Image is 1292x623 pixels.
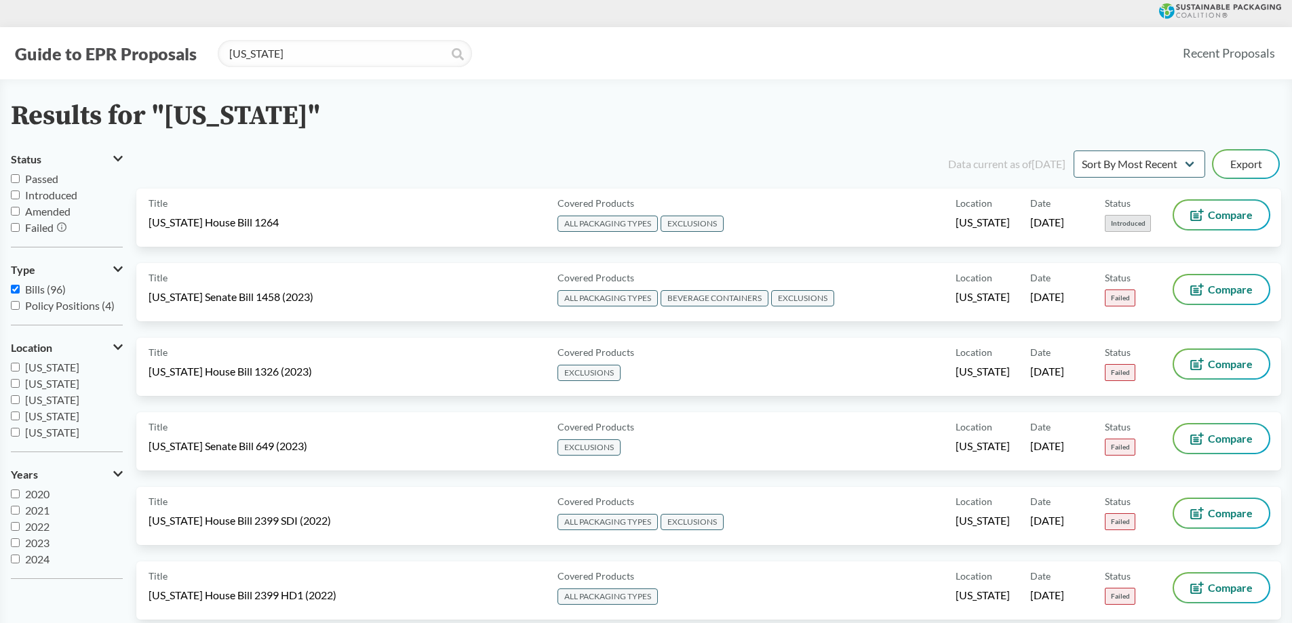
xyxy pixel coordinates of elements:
span: Date [1030,569,1051,583]
span: [DATE] [1030,215,1064,230]
span: Failed [1105,439,1135,456]
span: Status [1105,345,1131,359]
button: Type [11,258,123,281]
input: Failed [11,223,20,232]
span: [DATE] [1030,439,1064,454]
span: 2023 [25,536,50,549]
span: [US_STATE] [956,215,1010,230]
button: Compare [1174,201,1269,229]
span: ALL PACKAGING TYPES [557,588,658,605]
span: Compare [1208,209,1253,220]
span: [US_STATE] [956,439,1010,454]
span: Status [1105,196,1131,210]
span: Date [1030,345,1051,359]
span: Date [1030,270,1051,285]
span: Failed [1105,588,1135,605]
span: Covered Products [557,494,634,508]
button: Years [11,463,123,486]
span: Years [11,468,38,481]
span: Status [1105,494,1131,508]
span: Location [956,196,992,210]
span: EXCLUSIONS [771,290,834,306]
span: [DATE] [1030,588,1064,603]
span: [DATE] [1030,513,1064,528]
input: 2022 [11,522,20,531]
span: Covered Products [557,569,634,583]
span: Compare [1208,284,1253,295]
button: Compare [1174,275,1269,304]
span: Status [11,153,41,165]
span: Location [956,345,992,359]
span: Compare [1208,359,1253,369]
span: EXCLUSIONS [661,514,724,530]
span: ALL PACKAGING TYPES [557,514,658,530]
span: Title [149,494,168,508]
span: Location [956,569,992,583]
span: Introduced [25,188,77,201]
button: Compare [1174,350,1269,378]
span: 2024 [25,552,50,565]
span: Failed [1105,289,1135,306]
span: Passed [25,172,58,185]
input: 2020 [11,489,20,498]
button: Compare [1174,499,1269,527]
button: Location [11,336,123,359]
span: [DATE] [1030,289,1064,304]
input: [US_STATE] [11,428,20,437]
span: Compare [1208,433,1253,444]
span: Title [149,420,168,434]
span: Type [11,264,35,276]
span: Covered Products [557,420,634,434]
span: EXCLUSIONS [661,216,724,232]
span: 2021 [25,504,50,517]
span: ALL PACKAGING TYPES [557,216,658,232]
input: Bills (96) [11,285,20,294]
button: Compare [1174,424,1269,453]
span: [US_STATE] [25,377,79,390]
span: [US_STATE] [956,364,1010,379]
input: Policy Positions (4) [11,301,20,310]
input: Amended [11,207,20,216]
span: [US_STATE] [25,409,79,422]
span: 2022 [25,520,50,533]
span: Date [1030,420,1051,434]
span: EXCLUSIONS [557,365,621,381]
span: Introduced [1105,215,1151,232]
span: Failed [1105,513,1135,530]
span: Date [1030,196,1051,210]
span: Covered Products [557,345,634,359]
a: Recent Proposals [1177,38,1281,68]
input: 2023 [11,538,20,547]
span: [US_STATE] Senate Bill 1458 (2023) [149,289,313,304]
span: Title [149,196,168,210]
span: Title [149,345,168,359]
span: Covered Products [557,196,634,210]
span: [US_STATE] [956,289,1010,304]
input: Find a proposal [218,40,472,67]
span: Location [956,420,992,434]
span: [US_STATE] [956,513,1010,528]
span: Location [11,342,52,354]
span: ALL PACKAGING TYPES [557,290,658,306]
span: Title [149,569,168,583]
button: Compare [1174,574,1269,602]
button: Export [1213,150,1278,178]
input: [US_STATE] [11,363,20,371]
span: [US_STATE] [25,393,79,406]
span: Policy Positions (4) [25,299,115,312]
span: [US_STATE] [25,426,79,439]
span: [US_STATE] House Bill 2399 SDI (2022) [149,513,331,528]
span: [US_STATE] House Bill 1326 (2023) [149,364,312,379]
input: 2024 [11,555,20,563]
button: Status [11,148,123,171]
span: Date [1030,494,1051,508]
span: EXCLUSIONS [557,439,621,456]
span: Title [149,270,168,285]
span: 2020 [25,487,50,500]
input: [US_STATE] [11,379,20,388]
input: 2021 [11,506,20,515]
span: BEVERAGE CONTAINERS [661,290,768,306]
input: Passed [11,174,20,183]
button: Guide to EPR Proposals [11,43,201,64]
input: [US_STATE] [11,411,20,420]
